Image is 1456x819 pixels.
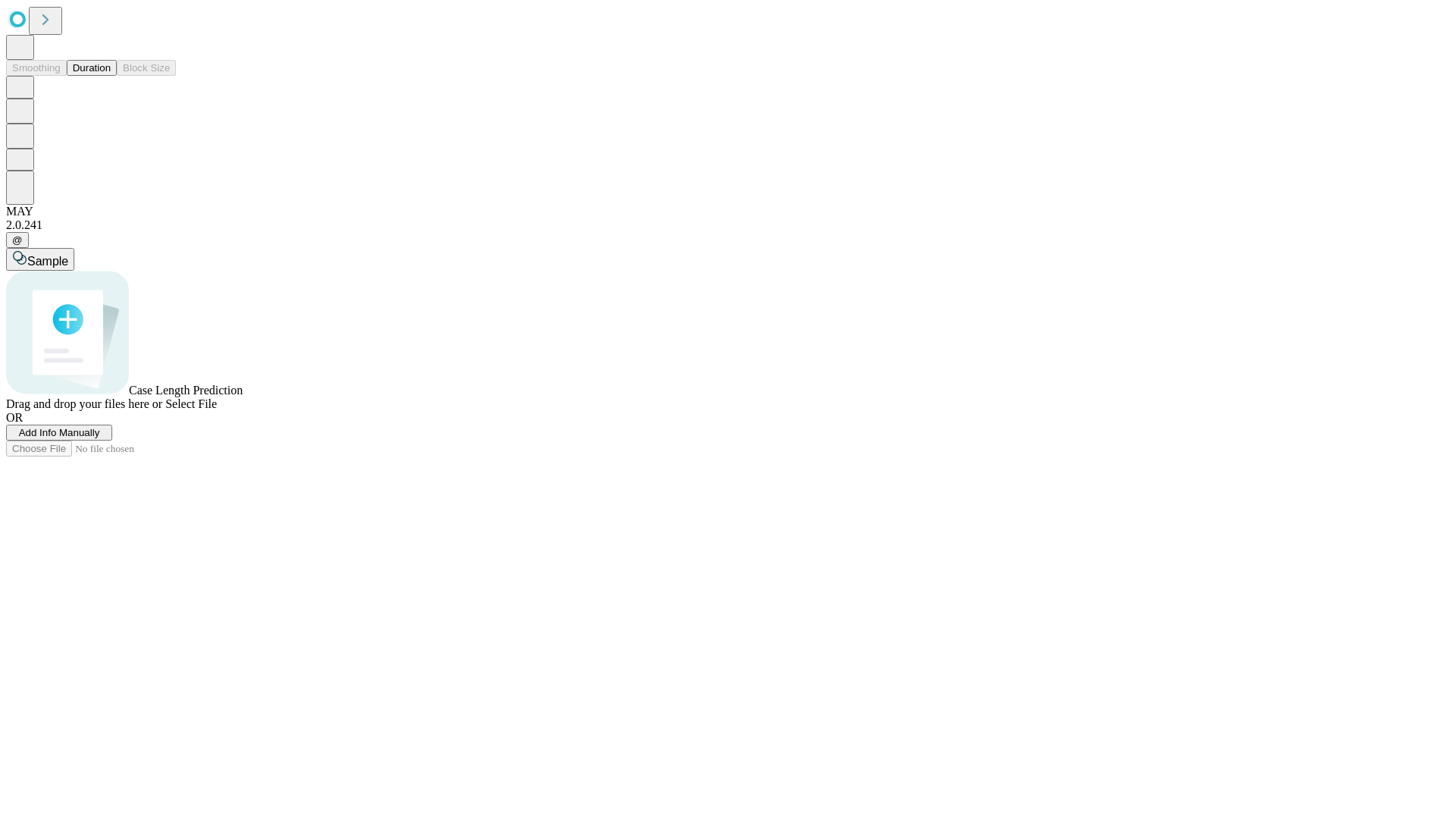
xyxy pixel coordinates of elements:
[6,425,112,441] button: Add Info Manually
[6,248,74,271] button: Sample
[6,205,1450,218] div: MAY
[6,218,1450,232] div: 2.0.241
[6,232,29,248] button: @
[19,427,100,438] span: Add Info Manually
[6,60,67,76] button: Smoothing
[129,384,243,397] span: Case Length Prediction
[12,234,23,246] span: @
[117,60,176,76] button: Block Size
[27,255,68,268] span: Sample
[6,411,23,424] span: OR
[165,397,217,410] span: Select File
[6,397,162,410] span: Drag and drop your files here or
[67,60,117,76] button: Duration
